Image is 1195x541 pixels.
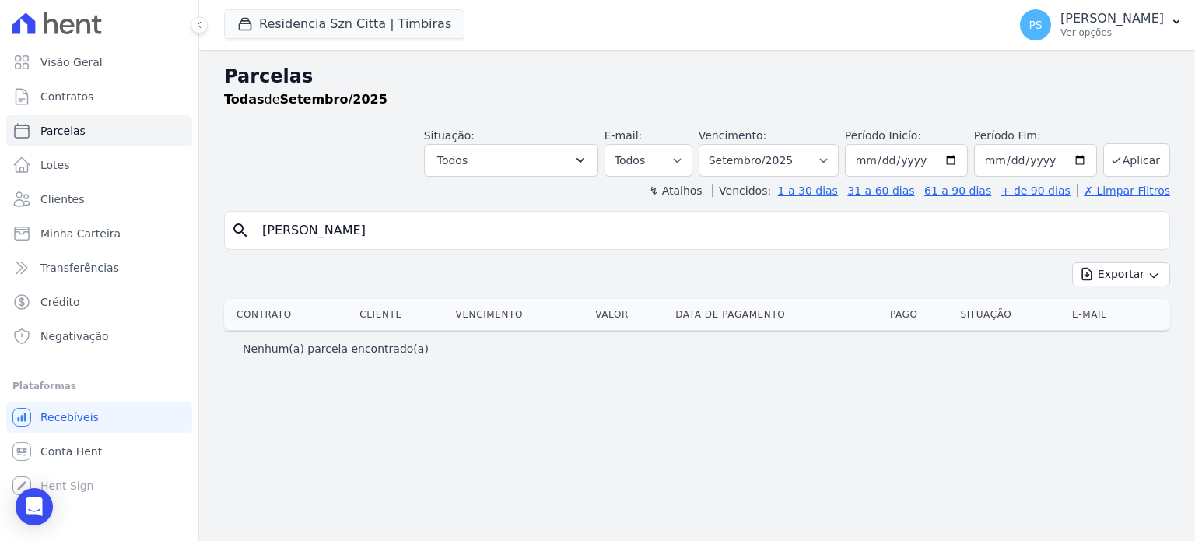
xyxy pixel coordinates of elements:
label: E-mail: [605,129,643,142]
a: Conta Hent [6,436,192,467]
input: Buscar por nome do lote ou do cliente [253,215,1163,246]
a: Minha Carteira [6,218,192,249]
a: + de 90 dias [1001,184,1071,197]
a: 31 a 60 dias [847,184,914,197]
th: Pago [884,299,955,330]
h2: Parcelas [224,62,1170,90]
span: Parcelas [40,123,86,139]
th: Valor [589,299,669,330]
th: E-mail [1066,299,1148,330]
th: Situação [954,299,1066,330]
th: Cliente [353,299,449,330]
label: Período Inicío: [845,129,921,142]
div: Plataformas [12,377,186,395]
a: Negativação [6,321,192,352]
p: Nenhum(a) parcela encontrado(a) [243,341,429,357]
p: Ver opções [1060,26,1164,39]
label: Período Fim: [974,128,1097,144]
p: de [224,90,387,109]
th: Vencimento [450,299,590,330]
button: Exportar [1072,262,1170,286]
a: Clientes [6,184,192,215]
button: Todos [424,144,598,177]
span: Todos [437,151,468,170]
strong: Setembro/2025 [280,92,387,107]
span: Contratos [40,89,93,104]
a: Recebíveis [6,402,192,433]
button: Residencia Szn Citta | Timbiras [224,9,464,39]
a: Visão Geral [6,47,192,78]
th: Contrato [224,299,353,330]
span: Negativação [40,328,109,344]
label: ↯ Atalhos [649,184,702,197]
label: Vencimento: [699,129,766,142]
span: Visão Geral [40,54,103,70]
span: PS [1029,19,1042,30]
span: Clientes [40,191,84,207]
a: ✗ Limpar Filtros [1077,184,1170,197]
span: Lotes [40,157,70,173]
a: 1 a 30 dias [778,184,838,197]
div: Open Intercom Messenger [16,488,53,525]
strong: Todas [224,92,265,107]
label: Situação: [424,129,475,142]
button: Aplicar [1103,143,1170,177]
span: Transferências [40,260,119,276]
span: Recebíveis [40,409,99,425]
a: 61 a 90 dias [924,184,991,197]
i: search [231,221,250,240]
button: PS [PERSON_NAME] Ver opções [1008,3,1195,47]
span: Minha Carteira [40,226,121,241]
label: Vencidos: [712,184,771,197]
a: Lotes [6,149,192,181]
th: Data de Pagamento [669,299,884,330]
span: Crédito [40,294,80,310]
a: Parcelas [6,115,192,146]
span: Conta Hent [40,444,102,459]
p: [PERSON_NAME] [1060,11,1164,26]
a: Transferências [6,252,192,283]
a: Contratos [6,81,192,112]
a: Crédito [6,286,192,318]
